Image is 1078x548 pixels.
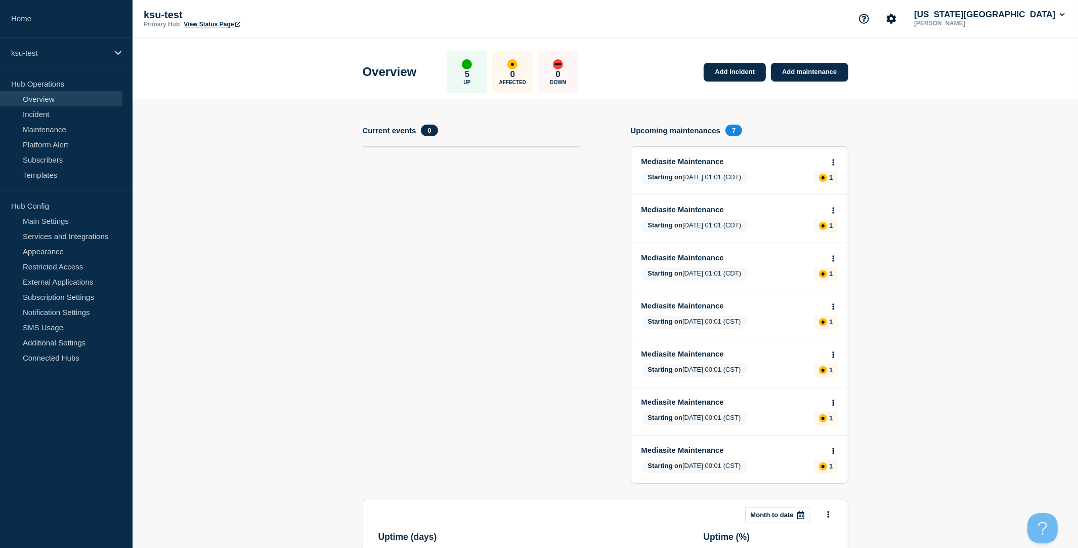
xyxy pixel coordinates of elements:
[648,221,683,229] span: Starting on
[704,63,766,82] a: Add incident
[144,21,180,28] p: Primary Hub
[641,157,824,166] a: Mediasite Maintenance
[499,80,526,85] p: Affected
[829,318,833,326] p: 1
[641,316,748,329] span: [DATE] 00:01 (CST)
[553,59,563,69] div: down
[507,59,518,69] div: affected
[745,507,810,523] button: Month to date
[641,205,824,214] a: Mediasite Maintenance
[144,9,346,21] p: ksu-test
[829,222,833,229] p: 1
[641,398,824,406] a: Mediasite Maintenance
[641,446,824,454] a: Mediasite Maintenance
[829,462,833,470] p: 1
[11,49,108,57] p: ksu-test
[421,125,438,136] span: 0
[378,532,631,542] h3: Uptime ( days )
[363,65,417,79] h1: Overview
[819,366,827,374] div: affected
[641,301,824,310] a: Mediasite Maintenance
[648,318,683,325] span: Starting on
[881,8,902,29] button: Account settings
[641,219,748,232] span: [DATE] 01:01 (CDT)
[648,462,683,469] span: Starting on
[853,8,875,29] button: Support
[819,174,827,182] div: affected
[641,412,748,425] span: [DATE] 00:01 (CST)
[912,10,1067,20] button: [US_STATE][GEOGRAPHIC_DATA]
[819,270,827,278] div: affected
[751,511,794,519] p: Month to date
[363,126,416,135] h4: Current events
[829,270,833,278] p: 1
[556,69,560,80] p: 0
[648,173,683,181] span: Starting on
[463,80,470,85] p: Up
[631,126,721,135] h4: Upcoming maintenances
[462,59,472,69] div: up
[184,21,240,28] a: View Status Page
[550,80,566,85] p: Down
[829,366,833,374] p: 1
[771,63,848,82] a: Add maintenance
[641,253,824,262] a: Mediasite Maintenance
[819,414,827,422] div: affected
[725,125,742,136] span: 7
[648,269,683,277] span: Starting on
[819,318,827,326] div: affected
[641,267,748,281] span: [DATE] 01:01 (CDT)
[819,222,827,230] div: affected
[641,171,748,184] span: [DATE] 01:01 (CDT)
[829,414,833,422] p: 1
[912,20,1017,27] p: [PERSON_NAME]
[648,366,683,373] span: Starting on
[465,69,469,80] p: 5
[829,174,833,181] p: 1
[641,364,748,377] span: [DATE] 00:01 (CST)
[641,349,824,358] a: Mediasite Maintenance
[648,414,683,421] span: Starting on
[819,462,827,471] div: affected
[510,69,515,80] p: 0
[1027,513,1058,543] iframe: Help Scout Beacon - Open
[704,532,833,542] h3: Uptime ( % )
[641,460,748,473] span: [DATE] 00:01 (CST)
